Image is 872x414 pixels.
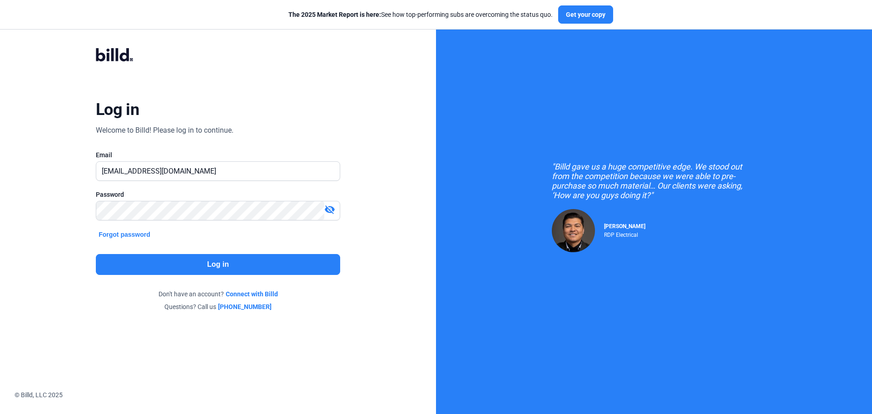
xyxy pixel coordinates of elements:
[96,229,153,239] button: Forgot password
[552,209,595,252] img: Raul Pacheco
[288,10,553,19] div: See how top-performing subs are overcoming the status quo.
[604,229,645,238] div: RDP Electrical
[96,150,340,160] div: Email
[558,5,613,24] button: Get your copy
[96,289,340,299] div: Don't have an account?
[96,190,340,199] div: Password
[604,223,645,229] span: [PERSON_NAME]
[96,100,139,120] div: Log in
[96,125,233,136] div: Welcome to Billd! Please log in to continue.
[324,204,335,215] mat-icon: visibility_off
[96,302,340,311] div: Questions? Call us
[96,254,340,275] button: Log in
[552,162,756,200] div: "Billd gave us a huge competitive edge. We stood out from the competition because we were able to...
[218,302,272,311] a: [PHONE_NUMBER]
[226,289,278,299] a: Connect with Billd
[288,11,381,18] span: The 2025 Market Report is here:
